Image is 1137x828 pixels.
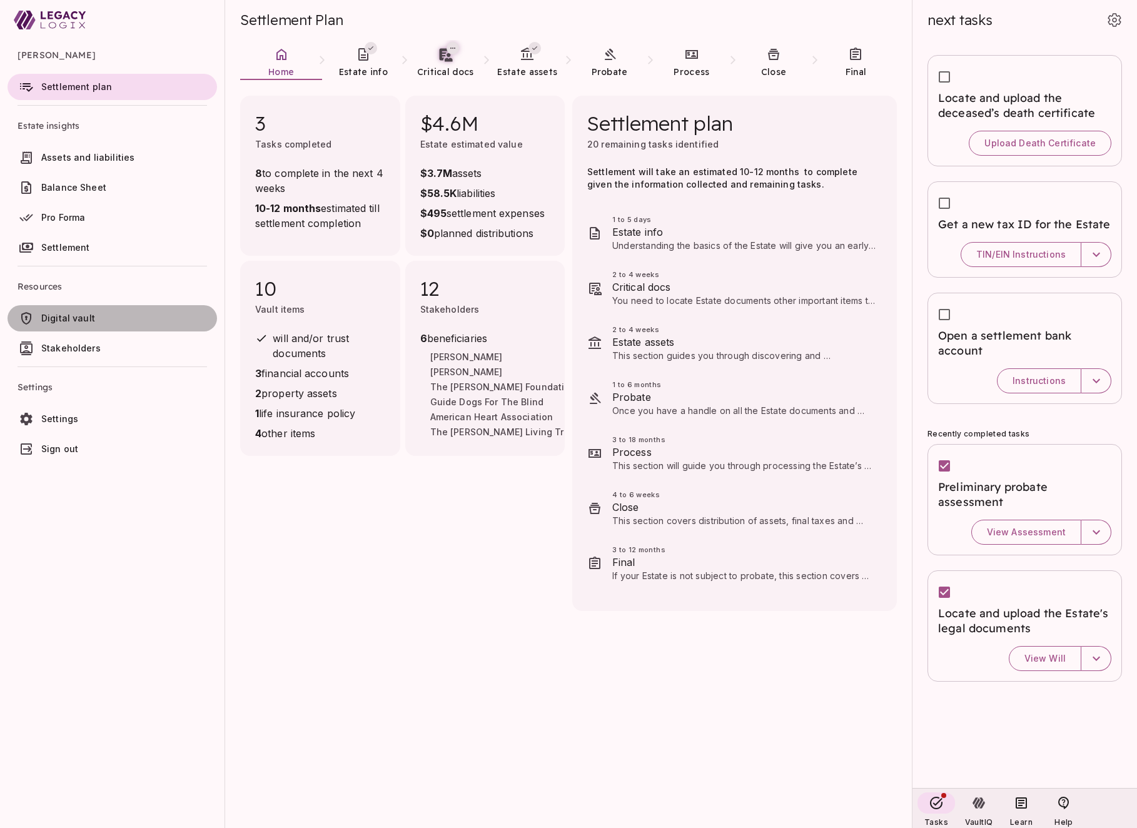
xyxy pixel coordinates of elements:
a: Balance Sheet [8,174,217,201]
a: Stakeholders [8,335,217,361]
span: 20 remaining tasks identified [587,139,719,149]
span: 2 to 4 weeks [612,270,877,280]
strong: $0 [420,227,434,240]
span: property assets [255,386,385,401]
a: Assets and liabilities [8,144,217,171]
strong: 1 [255,407,259,420]
span: Probate [592,66,628,78]
span: 12 [420,276,550,301]
a: Settlement [8,235,217,261]
button: Upload Death Certificate [969,131,1111,156]
span: Estate estimated value [420,139,523,149]
span: Settlement [41,242,90,253]
span: [PERSON_NAME] [18,40,207,70]
span: 1 to 5 days [612,215,877,225]
span: Probate [612,390,877,405]
span: Final [846,66,867,78]
span: settlement expenses [420,206,545,221]
div: 1 to 5 daysEstate infoUnderstanding the basics of the Estate will give you an early perspective o... [572,206,897,261]
div: 12Stakeholders6beneficiaries[PERSON_NAME][PERSON_NAME]The [PERSON_NAME] Foundation For [MEDICAL_D... [405,261,565,456]
div: Locate and upload the deceased’s death certificateUpload Death Certificate [927,55,1122,166]
div: 3 to 18 monthsProcessThis section will guide you through processing the Estate’s assets. Tasks re... [572,426,897,481]
span: The [PERSON_NAME] Living Trust [430,426,697,441]
div: Open a settlement bank accountInstructions [927,293,1122,404]
span: View Will [1024,653,1066,664]
div: 2 to 4 weeksCritical docsYou need to locate Estate documents other important items to settle the ... [572,261,897,316]
strong: 4 [255,427,261,440]
span: [PERSON_NAME] [430,351,697,366]
span: Settings [18,372,207,402]
span: life insurance policy [255,406,385,421]
span: 3 to 18 months [612,435,877,445]
span: Estate info [612,225,877,240]
div: 3Tasks completed8to complete in the next 4 weeks10-12 monthsestimated till settlement completion [240,96,400,256]
span: Get a new tax ID for the Estate [938,217,1111,232]
span: $4.6M [420,111,550,136]
span: Digital vault [41,313,95,323]
span: Settlement Plan [240,11,343,29]
span: planned distributions [420,226,545,241]
span: Open a settlement bank account [938,328,1111,358]
span: Assets and liabilities [41,152,134,163]
button: Instructions [997,368,1081,393]
span: Settlement will take an estimated 10-12 months to complete given the information collected and re... [587,166,860,189]
span: Balance Sheet [41,182,106,193]
span: TIN/EIN Instructions [976,249,1066,260]
span: Preliminary probate assessment [938,480,1111,510]
span: Stakeholders [41,343,101,353]
span: Settlement plan [41,81,112,92]
span: 4 to 6 weeks [612,490,877,500]
span: Help [1054,817,1073,827]
a: Digital vault [8,305,217,331]
span: Close [612,500,877,515]
div: Get a new tax ID for the EstateTIN/EIN Instructions [927,181,1122,278]
span: VaultIQ [965,817,993,827]
strong: 3 [255,367,261,380]
span: Locate and upload the deceased’s death certificate [938,91,1111,121]
button: TIN/EIN Instructions [961,242,1081,267]
span: Locate and upload the Estate's legal documents [938,606,1111,636]
span: other items [255,426,385,441]
span: Tasks completed [255,139,331,149]
span: This section guides you through discovering and documenting the deceased's financial assets and l... [612,350,876,436]
span: Recently completed tasks [927,429,1029,438]
span: beneficiaries [420,331,711,346]
a: Settlement plan [8,74,217,100]
span: 2 to 4 weeks [612,325,877,335]
p: Understanding the basics of the Estate will give you an early perspective on what’s in store for ... [612,240,877,252]
span: Critical docs [612,280,877,295]
span: financial accounts [255,366,385,381]
span: Estate info [339,66,388,78]
strong: 8 [255,167,262,179]
span: Vault items [255,304,305,315]
div: Preliminary probate assessmentView Assessment [927,444,1122,555]
span: Home [268,66,294,78]
span: Estate assets [497,66,557,78]
span: will and/or trust documents [273,332,352,360]
div: Locate and upload the Estate's legal documentsView Will [927,570,1122,682]
span: You need to locate Estate documents other important items to settle the Estate, such as insurance... [612,295,876,356]
span: Once you have a handle on all the Estate documents and assets, you can make a final determination... [612,405,876,516]
span: Process [674,66,709,78]
span: If your Estate is not subject to probate, this section covers final accounting, distribution of a... [612,570,869,644]
div: 10Vault itemswill and/or trust documents3financial accounts2property assets1life insurance policy... [240,261,400,456]
strong: 10-12 months [255,202,321,215]
span: 3 to 12 months [612,545,877,555]
span: Pro Forma [41,212,85,223]
span: American Heart Association [430,411,697,426]
span: Process [612,445,877,460]
span: estimated till settlement completion [255,201,385,231]
strong: 2 [255,387,261,400]
span: Settlement plan [587,111,732,136]
span: Stakeholders [420,304,480,315]
span: Guide Dogs For The Blind [430,396,697,411]
span: The [PERSON_NAME] Foundation For [MEDICAL_DATA] Research [430,381,697,396]
span: liabilities [420,186,545,201]
span: Estate assets [612,335,877,350]
span: 3 [255,111,385,136]
span: assets [420,166,545,181]
div: $4.6MEstate estimated value$3.7Massets$58.5Kliabilities$495settlement expenses$0planned distribut... [405,96,565,256]
span: Instructions [1013,375,1066,386]
span: Tasks [924,817,948,827]
div: 4 to 6 weeksCloseThis section covers distribution of assets, final taxes and accounting, and how ... [572,481,897,536]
